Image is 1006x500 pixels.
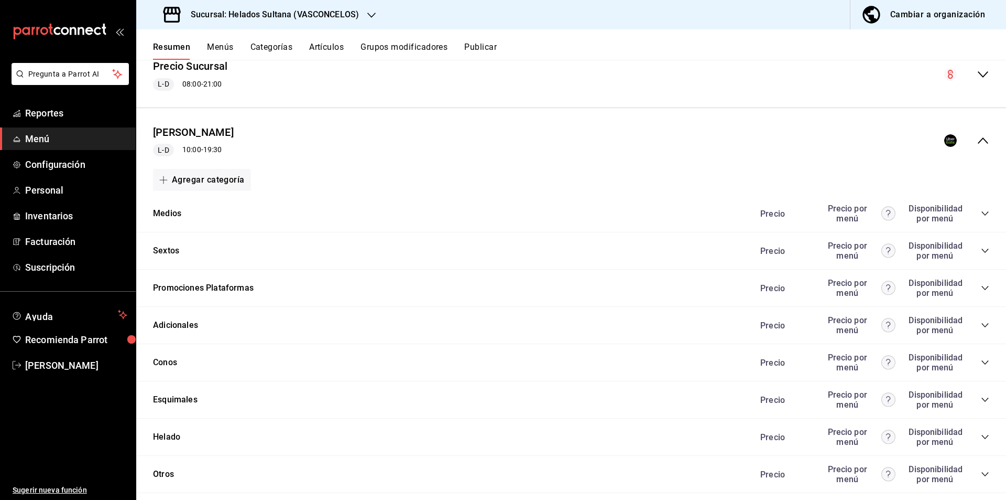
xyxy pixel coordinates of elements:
div: Disponibilidad por menú [909,353,961,373]
button: Promociones Plataformas [153,282,254,294]
div: Precio [750,246,817,256]
button: [PERSON_NAME] [153,125,234,140]
div: Cambiar a organización [890,7,985,22]
span: Reportes [25,106,127,120]
span: Facturación [25,235,127,249]
span: Personal [25,183,127,197]
button: Otros [153,469,174,481]
div: Disponibilidad por menú [909,315,961,335]
div: Disponibilidad por menú [909,278,961,298]
span: Menú [25,132,127,146]
span: Recomienda Parrot [25,333,127,347]
button: collapse-category-row [981,284,989,292]
div: Disponibilidad por menú [909,464,961,484]
span: Ayuda [25,308,114,321]
button: collapse-category-row [981,433,989,441]
button: Resumen [153,42,190,60]
div: Precio por menú [822,241,895,261]
div: Precio por menú [822,427,895,447]
button: Sextos [153,245,179,257]
button: Menús [207,42,233,60]
div: Precio por menú [822,204,895,224]
button: collapse-category-row [981,247,989,255]
button: Helado [153,431,180,443]
div: Precio [750,432,817,442]
button: Conos [153,357,177,369]
div: Precio por menú [822,464,895,484]
div: Precio [750,283,817,293]
div: collapse-menu-row [136,50,1006,99]
span: L-D [154,145,173,156]
div: 08:00 - 21:00 [153,78,227,91]
span: Suscripción [25,260,127,274]
div: Disponibilidad por menú [909,241,961,261]
div: Precio [750,395,817,405]
div: Precio [750,470,817,480]
h3: Sucursal: Helados Sultana (VASCONCELOS) [182,8,359,21]
button: open_drawer_menu [115,27,124,36]
button: collapse-category-row [981,209,989,218]
div: Disponibilidad por menú [909,204,961,224]
div: Precio [750,209,817,219]
button: Categorías [250,42,293,60]
span: Sugerir nueva función [13,485,127,496]
div: collapse-menu-row [136,116,1006,165]
button: Esquimales [153,394,198,406]
button: collapse-category-row [981,470,989,478]
div: Disponibilidad por menú [909,390,961,410]
button: Precio Sucursal [153,59,227,74]
button: Pregunta a Parrot AI [12,63,129,85]
button: Adicionales [153,320,198,332]
button: Grupos modificadores [360,42,447,60]
button: Artículos [309,42,344,60]
div: navigation tabs [153,42,1006,60]
div: Disponibilidad por menú [909,427,961,447]
button: collapse-category-row [981,321,989,329]
div: Precio por menú [822,278,895,298]
div: Precio [750,358,817,368]
div: 10:00 - 19:30 [153,144,234,156]
button: Agregar categoría [153,169,251,191]
button: collapse-category-row [981,396,989,404]
a: Pregunta a Parrot AI [7,76,129,87]
div: Precio por menú [822,315,895,335]
div: Precio [750,321,817,331]
span: Configuración [25,157,127,172]
button: collapse-category-row [981,358,989,367]
button: Medios [153,208,181,220]
span: L-D [154,79,173,90]
span: Pregunta a Parrot AI [28,69,113,80]
div: Precio por menú [822,390,895,410]
div: Precio por menú [822,353,895,373]
span: Inventarios [25,209,127,223]
button: Publicar [464,42,497,60]
span: [PERSON_NAME] [25,358,127,373]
